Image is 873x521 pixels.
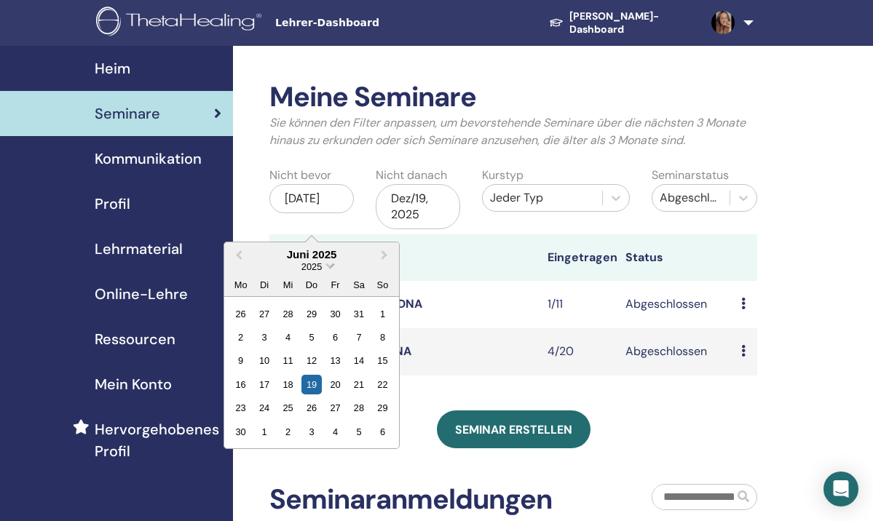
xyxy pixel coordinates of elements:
img: default.jpg [711,11,735,34]
div: Choose Sonntag, 8. Juni 2025 [373,327,392,347]
div: Month June, 2025 [229,301,394,443]
a: [PERSON_NAME]-Dashboard [537,3,700,43]
div: Choose Donnerstag, 5. Juni 2025 [301,327,321,347]
td: 4/20 [540,328,617,375]
div: Choose Mittwoch, 18. Juni 2025 [278,375,298,394]
label: Kurstyp [482,167,524,184]
label: Seminarstatus [652,167,729,184]
div: Choose Donnerstag, 29. Mai 2025 [301,303,321,323]
div: Mo [231,274,250,294]
div: Choose Sonntag, 22. Juni 2025 [373,375,392,394]
div: Choose Freitag, 6. Juni 2025 [325,327,345,347]
div: Choose Mittwoch, 2. Juli 2025 [278,422,298,442]
label: Nicht danach [376,167,447,184]
div: Choose Montag, 23. Juni 2025 [231,398,250,418]
div: Choose Dienstag, 1. Juli 2025 [255,422,274,442]
span: Lehrer-Dashboard [275,15,494,31]
div: Choose Montag, 9. Juni 2025 [231,351,250,370]
span: Heim [95,57,130,79]
div: Choose Montag, 16. Juni 2025 [231,375,250,394]
div: Choose Montag, 30. Juni 2025 [231,422,250,442]
button: Next Month [374,244,398,267]
div: Choose Dienstag, 3. Juni 2025 [255,327,274,347]
div: Choose Samstag, 7. Juni 2025 [349,327,368,347]
div: Choose Sonntag, 29. Juni 2025 [373,398,392,418]
span: Seminar erstellen [455,422,572,437]
div: Choose Samstag, 28. Juni 2025 [349,398,368,418]
td: 1/11 [540,281,617,328]
h2: Seminaranmeldungen [269,483,552,517]
div: Abgeschlossen [660,189,722,207]
span: Mein Konto [95,373,172,395]
div: Choose Donnerstag, 19. Juni 2025 [301,375,321,394]
div: Choose Mittwoch, 4. Juni 2025 [278,327,298,347]
div: Choose Sonntag, 1. Juni 2025 [373,303,392,323]
div: Sa [349,274,368,294]
div: Choose Mittwoch, 25. Juni 2025 [278,398,298,418]
div: So [373,274,392,294]
img: graduation-cap-white.svg [549,17,564,28]
div: [DATE] [269,184,354,213]
a: Seminar erstellen [437,410,590,448]
div: Dez/19, 2025 [376,184,460,229]
h2: Meine Seminare [269,81,757,114]
td: Abgeschlossen [618,328,735,375]
div: Choose Sonntag, 6. Juli 2025 [373,422,392,442]
div: Choose Freitag, 27. Juni 2025 [325,398,345,418]
span: Seminare [95,103,160,124]
div: Choose Montag, 26. Mai 2025 [231,303,250,323]
span: Lehrmaterial [95,238,183,260]
div: Choose Donnerstag, 12. Juni 2025 [301,351,321,370]
div: Choose Samstag, 31. Mai 2025 [349,303,368,323]
div: Choose Freitag, 13. Juni 2025 [325,351,345,370]
div: Choose Dienstag, 17. Juni 2025 [255,375,274,394]
th: Eingetragen [540,234,617,281]
div: Choose Dienstag, 10. Juni 2025 [255,351,274,370]
div: Choose Freitag, 30. Mai 2025 [325,303,345,323]
span: Kommunikation [95,148,202,170]
span: Hervorgehobenes Profil [95,418,221,462]
div: Choose Samstag, 21. Juni 2025 [349,375,368,394]
div: Choose Dienstag, 24. Juni 2025 [255,398,274,418]
div: Choose Date [224,242,400,449]
div: Di [255,274,274,294]
div: Choose Samstag, 5. Juli 2025 [349,422,368,442]
div: Open Intercom Messenger [823,472,858,506]
div: Choose Montag, 2. Juni 2025 [231,327,250,347]
button: Previous Month [226,244,249,267]
label: Nicht bevor [269,167,331,184]
img: logo.png [96,7,266,39]
div: Choose Sonntag, 15. Juni 2025 [373,351,392,370]
td: Abgeschlossen [618,281,735,328]
div: Choose Freitag, 4. Juli 2025 [325,422,345,442]
div: Mi [278,274,298,294]
div: Choose Freitag, 20. Juni 2025 [325,375,345,394]
div: Choose Mittwoch, 11. Juni 2025 [278,351,298,370]
div: Choose Donnerstag, 26. Juni 2025 [301,398,321,418]
th: Seminar [269,234,347,281]
div: Juni 2025 [224,248,399,260]
div: Choose Mittwoch, 28. Mai 2025 [278,303,298,323]
div: Fr [325,274,345,294]
span: Ressourcen [95,328,175,350]
div: Choose Samstag, 14. Juni 2025 [349,351,368,370]
div: Choose Donnerstag, 3. Juli 2025 [301,422,321,442]
span: Online-Lehre [95,283,188,305]
p: Sie können den Filter anpassen, um bevorstehende Seminare über die nächsten 3 Monate hinaus zu er... [269,114,757,149]
span: Profil [95,193,130,215]
div: Choose Dienstag, 27. Mai 2025 [255,303,274,323]
th: Status [618,234,735,281]
div: Do [301,274,321,294]
div: Jeder Typ [490,189,595,207]
span: 2025 [301,261,322,272]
